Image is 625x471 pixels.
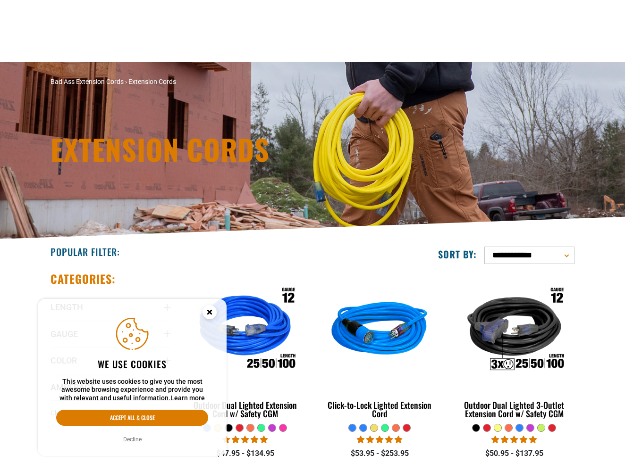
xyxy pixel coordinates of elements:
nav: breadcrumbs [51,77,395,87]
span: Extension Cords [128,78,176,85]
h2: Categories: [51,272,116,286]
div: $53.95 - $253.95 [320,448,440,459]
p: This website uses cookies to give you the most awesome browsing experience and provide you with r... [56,378,208,403]
img: Outdoor Dual Lighted Extension Cord w/ Safety CGM [186,276,305,385]
span: 4.80 stars [491,435,537,444]
a: Learn more [170,394,205,402]
h2: We use cookies [56,358,208,370]
button: Decline [120,435,144,444]
a: Bad Ass Extension Cords [51,78,124,85]
button: Accept all & close [56,410,208,426]
img: Outdoor Dual Lighted 3-Outlet Extension Cord w/ Safety CGM [455,276,574,385]
a: blue Click-to-Lock Lighted Extension Cord [320,272,440,423]
span: 4.81 stars [222,435,268,444]
span: 4.87 stars [357,435,402,444]
h1: Extension Cords [51,135,395,163]
span: › [125,78,127,85]
label: Sort by: [438,248,477,260]
div: $47.95 - $134.95 [185,448,305,459]
a: Outdoor Dual Lighted 3-Outlet Extension Cord w/ Safety CGM Outdoor Dual Lighted 3-Outlet Extensio... [454,272,574,423]
aside: Cookie Consent [38,299,227,456]
div: $50.95 - $137.95 [454,448,574,459]
h2: Popular Filter: [51,246,120,258]
a: Outdoor Dual Lighted Extension Cord w/ Safety CGM Outdoor Dual Lighted Extension Cord w/ Safety CGM [185,272,305,423]
div: Outdoor Dual Lighted Extension Cord w/ Safety CGM [185,401,305,418]
summary: Length [51,294,171,320]
img: blue [320,276,439,385]
div: Outdoor Dual Lighted 3-Outlet Extension Cord w/ Safety CGM [454,401,574,418]
div: Click-to-Lock Lighted Extension Cord [320,401,440,418]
